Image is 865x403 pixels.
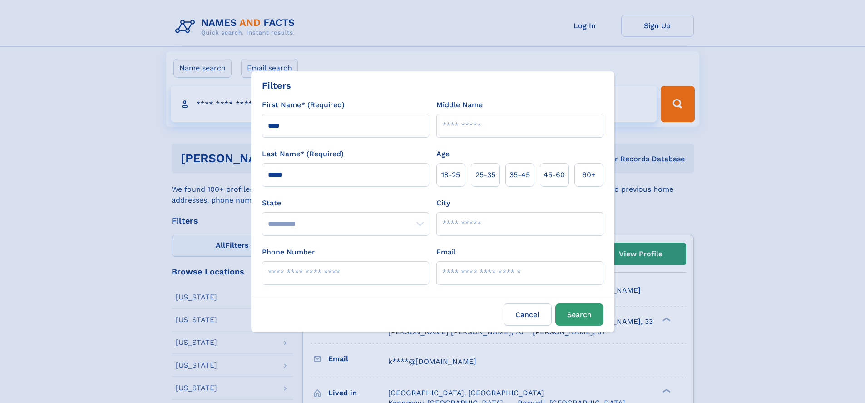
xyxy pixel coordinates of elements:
[475,169,495,180] span: 25‑35
[436,247,456,258] label: Email
[582,169,596,180] span: 60+
[436,198,450,209] label: City
[262,100,345,110] label: First Name* (Required)
[441,169,460,180] span: 18‑25
[504,303,552,326] label: Cancel
[555,303,603,326] button: Search
[509,169,530,180] span: 35‑45
[262,149,344,159] label: Last Name* (Required)
[436,100,483,110] label: Middle Name
[262,247,315,258] label: Phone Number
[262,79,291,92] div: Filters
[544,169,565,180] span: 45‑60
[436,149,450,159] label: Age
[262,198,429,209] label: State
